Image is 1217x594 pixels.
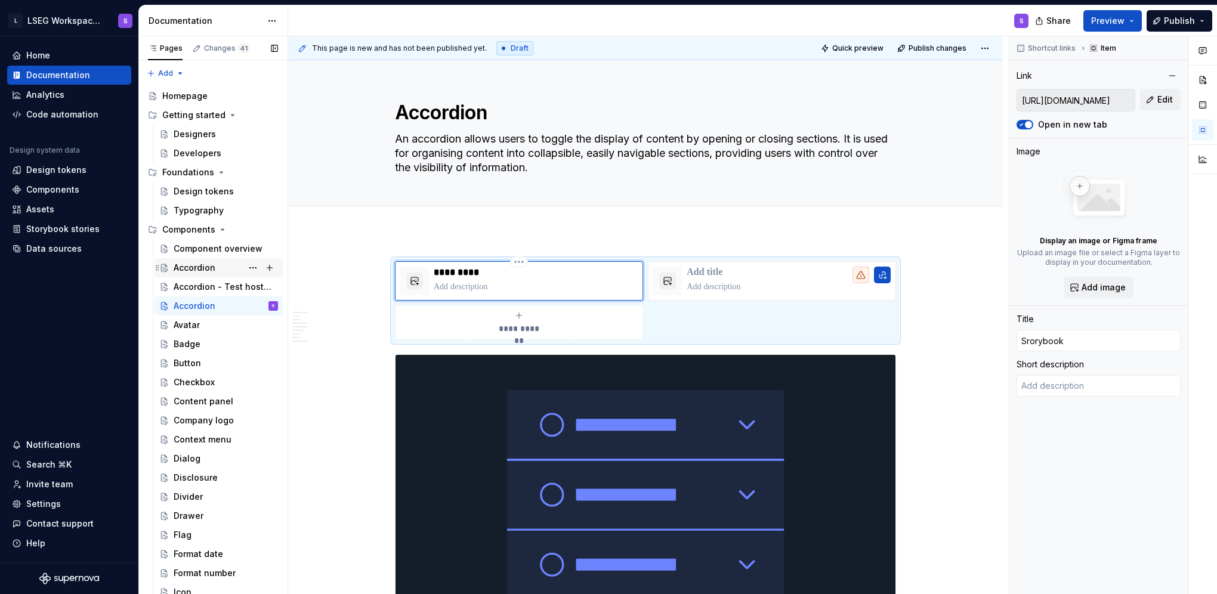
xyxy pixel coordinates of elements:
a: Flag [155,525,283,544]
div: Storybook stories [26,223,100,235]
div: Homepage [162,90,208,102]
button: Publish changes [894,40,972,57]
div: Button [174,357,201,369]
div: Link [1017,70,1032,82]
div: Analytics [26,89,64,101]
div: L [8,14,23,28]
div: Components [162,224,215,236]
div: Components [143,220,283,239]
div: Typography [174,205,224,216]
div: Developers [174,147,221,159]
div: Pages [148,44,183,53]
div: Avatar [174,319,200,331]
a: Code automation [7,105,131,124]
button: Help [7,534,131,553]
a: Disclosure [155,468,283,487]
span: Quick preview [832,44,884,53]
a: Developers [155,144,283,163]
a: Drawer [155,506,283,525]
a: Assets [7,200,131,219]
a: Components [7,180,131,199]
p: Upload an image file or select a Figma layer to display in your documentation. [1017,248,1181,267]
div: Documentation [149,15,261,27]
a: AccordionS [155,296,283,315]
textarea: Accordion [393,98,894,127]
span: Edit [1157,94,1173,106]
div: S [1020,16,1024,26]
div: Format date [174,548,223,560]
input: Add title [1017,330,1181,351]
a: Component overview [155,239,283,258]
textarea: An accordion allows users to toggle the display of content by opening or closing sections. It is ... [393,129,894,177]
div: Foundations [143,163,283,182]
div: Badge [174,338,200,350]
div: Accordion [174,300,215,312]
a: Context menu [155,430,283,449]
a: Documentation [7,66,131,85]
a: Typography [155,201,283,220]
div: Company logo [174,414,234,426]
a: Accordion [155,258,283,277]
span: Shortcut links [1028,44,1076,53]
span: Share [1046,15,1071,27]
a: Analytics [7,85,131,104]
a: Avatar [155,315,283,335]
button: Shortcut links [1013,40,1081,57]
div: Data sources [26,243,82,255]
button: Add image [1064,277,1133,298]
div: Drawer [174,510,203,522]
div: Getting started [143,106,283,125]
div: Invite team [26,478,73,490]
div: Accordion [174,262,215,274]
button: Edit [1140,89,1181,110]
a: Badge [155,335,283,354]
div: Documentation [26,69,90,81]
a: Home [7,46,131,65]
div: Divider [174,491,203,503]
div: Accordion - Test hosting storybook [174,281,272,293]
a: Settings [7,494,131,513]
label: Open in new tab [1038,119,1107,131]
div: Help [26,537,45,549]
div: Designers [174,128,216,140]
a: Invite team [7,475,131,494]
div: Checkbox [174,376,215,388]
div: Getting started [162,109,226,121]
a: Checkbox [155,373,283,392]
a: Format number [155,564,283,583]
div: Dialog [174,453,200,465]
button: Search ⌘K [7,455,131,474]
div: S [123,16,128,26]
div: Short description [1017,358,1084,370]
div: Component overview [174,243,262,255]
div: Disclosure [174,472,218,484]
svg: Supernova Logo [39,573,99,584]
a: Designers [155,125,283,144]
div: Design tokens [174,185,234,197]
a: Storybook stories [7,219,131,239]
span: Add image [1082,281,1126,293]
div: Home [26,49,50,61]
a: Homepage [143,86,283,106]
div: Image [1017,146,1040,157]
div: Design tokens [26,164,87,176]
a: Content panel [155,392,283,411]
span: This page is new and has not been published yet. [312,44,487,53]
button: Preview [1083,10,1142,32]
a: Data sources [7,239,131,258]
a: Design tokens [7,160,131,180]
div: Format number [174,567,236,579]
a: Dialog [155,449,283,468]
button: Add [143,65,188,82]
div: Foundations [162,166,214,178]
a: Divider [155,487,283,506]
div: Contact support [26,518,94,530]
div: Search ⌘K [26,459,72,471]
a: Accordion - Test hosting storybook [155,277,283,296]
a: Company logo [155,411,283,430]
div: S [271,300,275,312]
div: Context menu [174,434,231,445]
a: Format date [155,544,283,564]
div: Changes [204,44,249,53]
